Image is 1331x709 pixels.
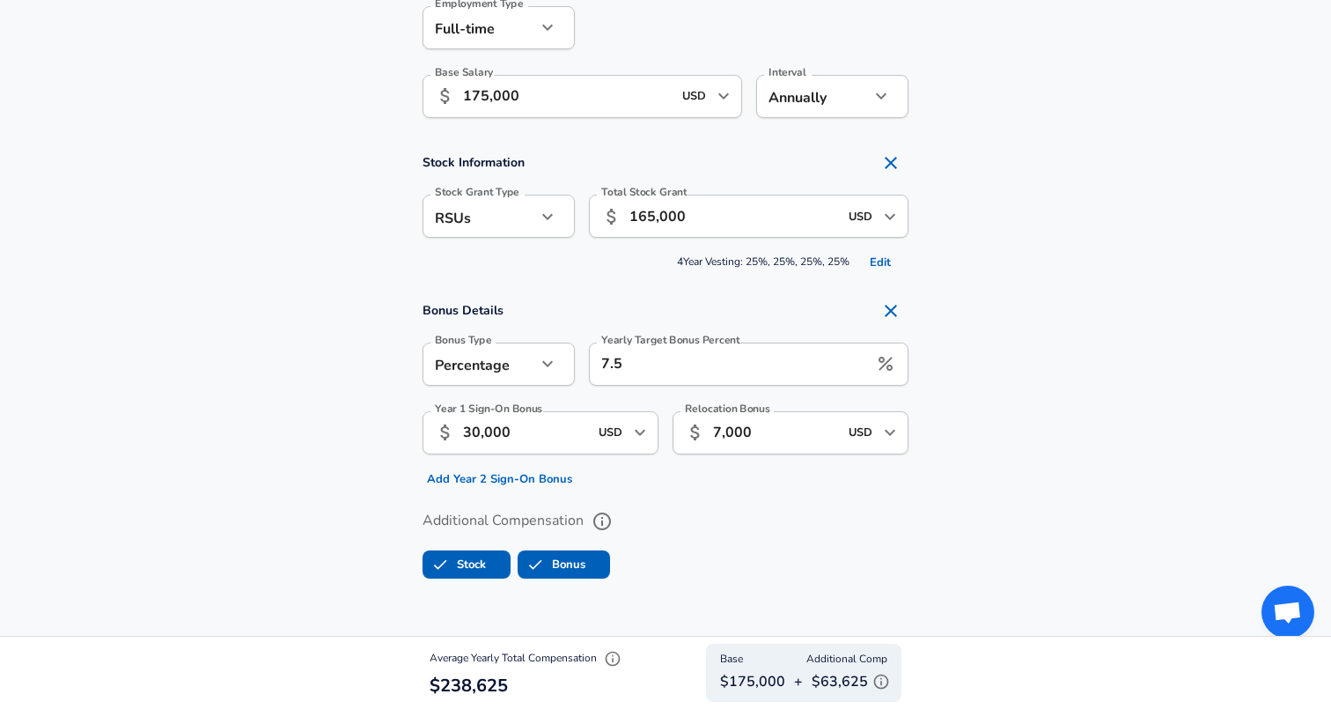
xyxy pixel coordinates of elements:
button: BonusBonus [518,550,610,579]
div: Percentage [423,343,536,386]
button: Remove Section [873,145,908,181]
h4: Bonus Details [423,293,908,329]
label: Stock [423,548,486,581]
span: Additional Comp [806,651,887,668]
input: USD [843,419,879,447]
input: 5 [589,343,868,386]
input: USD [677,83,712,110]
label: Total Stock Grant [601,187,688,197]
button: Edit [852,249,908,277]
label: Year 1 Sign-On Bonus [435,403,542,414]
p: $175,000 [720,671,785,692]
button: StockStock [423,550,511,579]
label: Bonus Type [435,335,492,345]
span: Average Yearly Total Compensation [430,651,626,665]
button: Open [878,204,902,229]
a: Open chat [1261,586,1314,639]
p: $63,625 [812,668,894,695]
button: Open [628,420,652,445]
button: help [587,506,617,536]
button: Add Year 2 Sign-On Bonus [423,466,577,493]
input: USD [593,419,629,447]
span: Base [720,651,743,668]
div: RSUs [423,195,536,238]
label: Bonus [518,548,585,581]
input: 30,000 [463,411,588,454]
button: Explain Total Compensation [599,646,626,672]
span: 4 Year Vesting: 25%, 25%, 25%, 25% [423,249,908,277]
span: Stock [423,548,457,581]
input: 100,000 [463,75,672,118]
div: Full-time [423,6,536,49]
div: Annually [756,75,870,118]
h4: Stock Information [423,145,908,181]
label: Stock Grant Type [435,187,519,197]
label: Interval [768,67,806,78]
input: USD [843,203,879,230]
button: Explain Additional Compensation [868,668,894,695]
button: Open [711,84,736,108]
h3: Optional Fields [423,634,908,654]
p: + [794,671,803,692]
span: Bonus [518,548,552,581]
label: Yearly Target Bonus Percent [601,335,740,345]
label: Base Salary [435,67,493,78]
input: 100,000 [629,195,838,238]
button: Remove Section [873,293,908,329]
label: Additional Compensation [423,506,908,536]
button: Open [878,420,902,445]
label: Relocation Bonus [685,403,770,414]
input: 10,000 [713,411,838,454]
